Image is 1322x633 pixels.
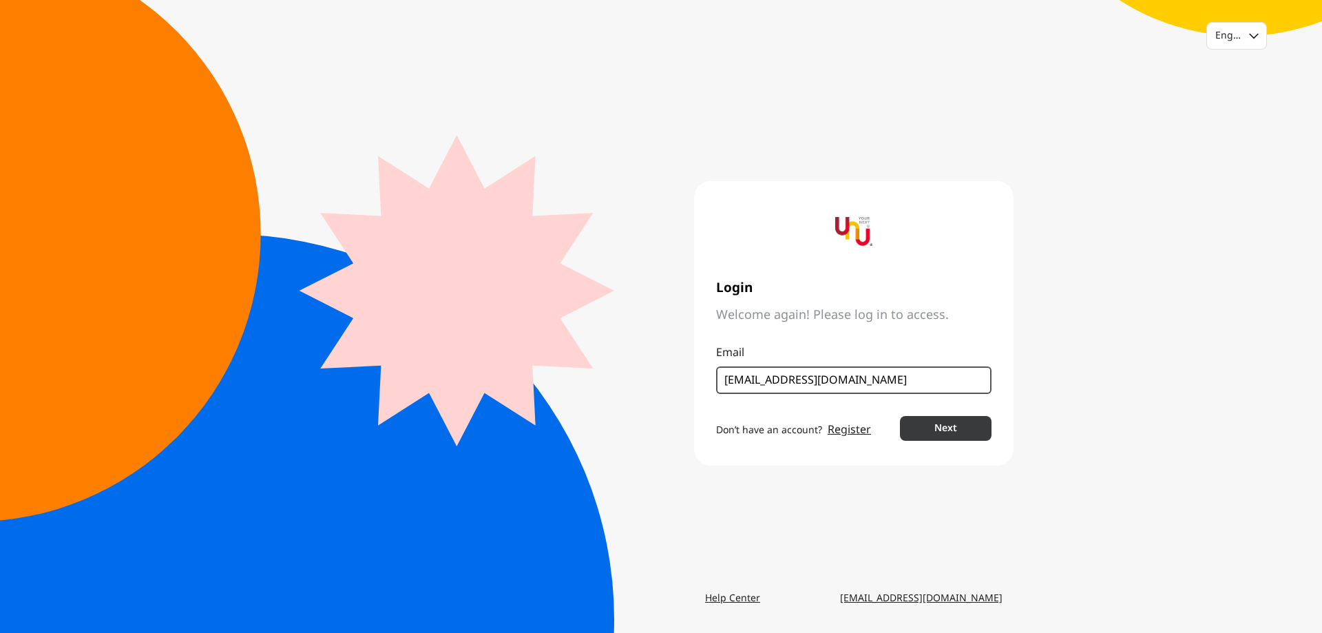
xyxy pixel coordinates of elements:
[900,416,992,441] button: Next
[724,372,972,388] input: Email
[828,422,871,438] a: Register
[716,307,992,324] span: Welcome again! Please log in to access.
[716,344,992,361] p: Email
[1215,29,1241,43] div: English
[694,586,771,611] a: Help Center
[716,423,822,437] span: Don’t have an account?
[716,280,992,296] span: Login
[835,213,872,250] img: yournextu-logo-vertical-compact-v2.png
[829,586,1014,611] a: [EMAIL_ADDRESS][DOMAIN_NAME]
